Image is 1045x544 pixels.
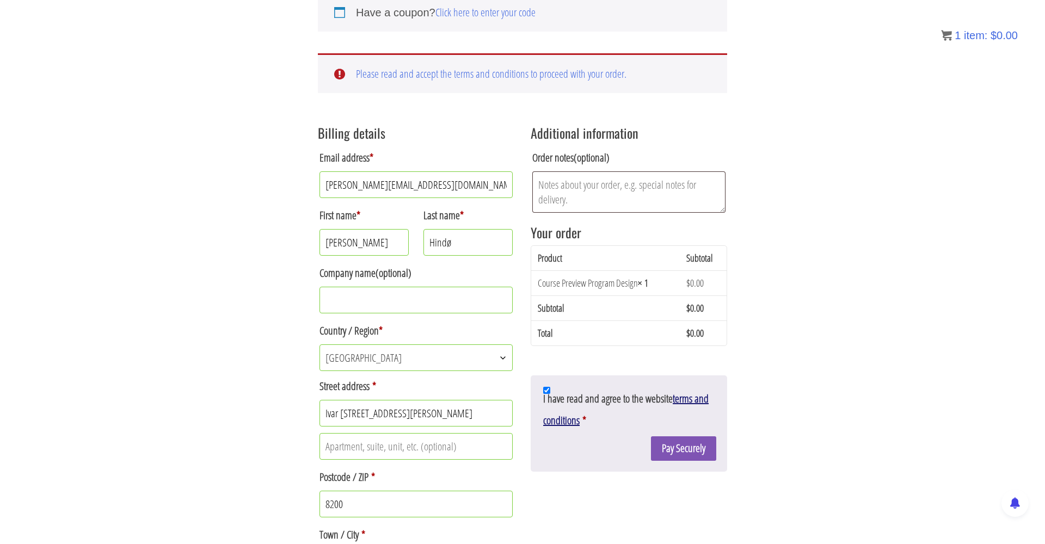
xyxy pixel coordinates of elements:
[991,29,997,41] span: $
[543,391,709,428] span: I have read and agree to the website
[651,436,716,461] button: Pay Securely
[319,320,513,342] label: Country / Region
[319,466,513,488] label: Postcode / ZIP
[582,413,586,428] abbr: required
[319,400,513,426] input: House number and street name
[532,147,726,169] label: Order notes
[531,126,727,140] h3: Additional information
[319,205,409,226] label: First name
[376,265,411,280] span: (optional)
[680,246,727,270] th: Subtotal
[638,276,648,289] strong: × 1
[686,276,704,289] bdi: 0.00
[319,375,513,397] label: Street address
[318,126,514,140] h3: Billing details
[531,225,727,239] h3: Your order
[531,320,680,345] th: Total
[686,326,704,339] bdi: 0.00
[686,276,690,289] span: $
[543,387,550,394] input: I have read and agree to the websiteterms and conditions *
[686,326,690,339] span: $
[423,205,513,226] label: Last name
[686,301,690,314] span: $
[955,29,961,41] span: 1
[964,29,987,41] span: item:
[320,345,512,370] span: Denmark
[319,262,513,284] label: Company name
[319,344,513,371] span: Country / Region
[531,270,680,295] td: Course Preview Program Design
[356,66,626,81] a: Please read and accept the terms and conditions to proceed with your order.
[574,150,610,165] span: (optional)
[686,301,704,314] bdi: 0.00
[319,433,513,460] input: Apartment, suite, unit, etc. (optional)
[543,391,709,428] a: terms and conditions
[531,246,680,270] th: Product
[319,147,513,169] label: Email address
[941,29,1018,41] a: 1 item: $0.00
[531,295,680,320] th: Subtotal
[435,5,536,20] a: Click here to enter your code
[941,30,952,41] img: icon11.png
[991,29,1018,41] bdi: 0.00
[531,361,727,371] iframe: PayPal Message 1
